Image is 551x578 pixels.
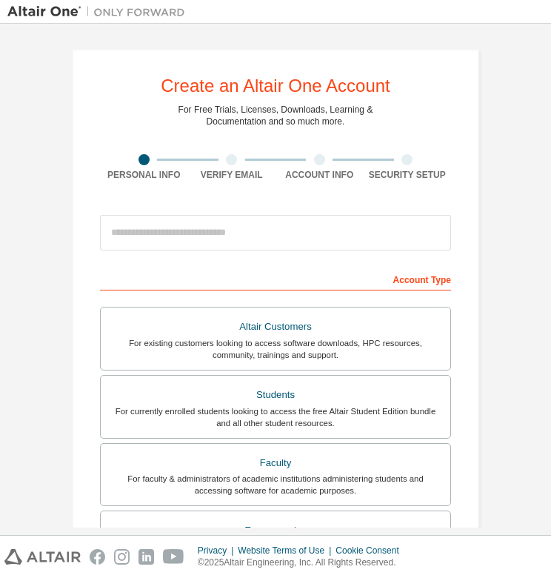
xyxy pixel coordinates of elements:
[163,549,184,565] img: youtube.svg
[188,169,276,181] div: Verify Email
[335,545,407,557] div: Cookie Consent
[100,169,188,181] div: Personal Info
[100,267,451,290] div: Account Type
[4,549,81,565] img: altair_logo.svg
[110,453,441,474] div: Faculty
[178,104,373,127] div: For Free Trials, Licenses, Downloads, Learning & Documentation and so much more.
[114,549,130,565] img: instagram.svg
[138,549,154,565] img: linkedin.svg
[110,473,441,496] div: For faculty & administrators of academic institutions administering students and accessing softwa...
[110,337,441,361] div: For existing customers looking to access software downloads, HPC resources, community, trainings ...
[238,545,335,557] div: Website Terms of Use
[161,77,390,95] div: Create an Altair One Account
[7,4,193,19] img: Altair One
[275,169,364,181] div: Account Info
[110,520,441,541] div: Everyone else
[198,545,238,557] div: Privacy
[90,549,105,565] img: facebook.svg
[110,405,441,429] div: For currently enrolled students looking to access the free Altair Student Edition bundle and all ...
[110,385,441,405] div: Students
[110,316,441,337] div: Altair Customers
[198,557,408,569] p: © 2025 Altair Engineering, Inc. All Rights Reserved.
[364,169,452,181] div: Security Setup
